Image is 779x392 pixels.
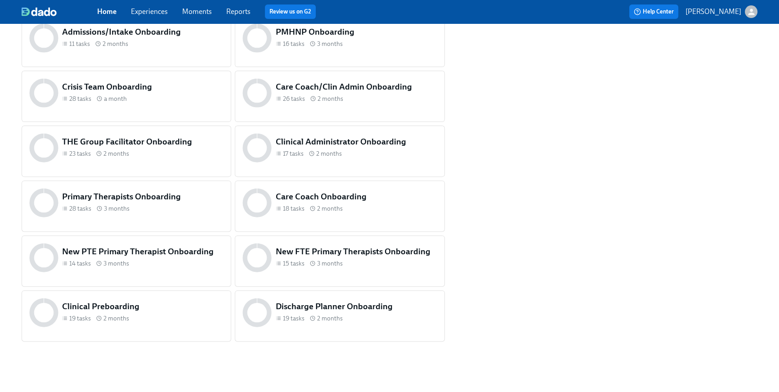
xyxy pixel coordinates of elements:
[317,314,343,323] span: 2 months
[283,95,305,103] span: 26 tasks
[62,191,224,203] h5: Primary Therapists Onboarding
[97,7,116,16] a: Home
[685,7,741,17] p: [PERSON_NAME]
[182,7,212,16] a: Moments
[131,7,168,16] a: Experiences
[235,16,444,67] a: PMHNP Onboarding16 tasks 3 months
[69,40,90,48] span: 11 tasks
[283,204,304,213] span: 18 tasks
[235,126,444,177] a: Clinical Administrator Onboarding17 tasks 2 months
[22,71,231,122] a: Crisis Team Onboarding28 tasks a month
[22,7,57,16] img: dado
[22,290,231,342] a: Clinical Preboarding19 tasks 2 months
[235,180,444,232] a: Care Coach Onboarding18 tasks 2 months
[276,136,437,148] h5: Clinical Administrator Onboarding
[62,136,224,148] h5: THE Group Facilitator Onboarding
[103,149,129,158] span: 2 months
[226,7,251,16] a: Reports
[276,301,437,312] h5: Discharge Planner Onboarding
[283,314,304,323] span: 19 tasks
[22,235,231,287] a: New PTE Primary Therapist Onboarding14 tasks 3 months
[283,259,304,268] span: 15 tasks
[69,204,91,213] span: 28 tasks
[103,259,129,268] span: 3 months
[235,71,444,122] a: Care Coach/Clin Admin Onboarding26 tasks 2 months
[22,16,231,67] a: Admissions/Intake Onboarding11 tasks 2 months
[22,7,97,16] a: dado
[276,191,437,203] h5: Care Coach Onboarding
[276,26,437,38] h5: PMHNP Onboarding
[276,81,437,93] h5: Care Coach/Clin Admin Onboarding
[317,204,343,213] span: 2 months
[22,180,231,232] a: Primary Therapists Onboarding28 tasks 3 months
[317,40,343,48] span: 3 months
[265,5,316,19] button: Review us on G2
[276,246,437,257] h5: New FTE Primary Therapists Onboarding
[283,149,304,158] span: 17 tasks
[104,95,127,103] span: a month
[685,5,757,18] button: [PERSON_NAME]
[317,259,343,268] span: 3 months
[318,95,343,103] span: 2 months
[634,7,674,16] span: Help Center
[104,204,130,213] span: 3 months
[22,126,231,177] a: THE Group Facilitator Onboarding23 tasks 2 months
[283,40,304,48] span: 16 tasks
[69,95,91,103] span: 28 tasks
[69,259,91,268] span: 14 tasks
[235,235,444,287] a: New FTE Primary Therapists Onboarding15 tasks 3 months
[62,26,224,38] h5: Admissions/Intake Onboarding
[316,149,342,158] span: 2 months
[62,81,224,93] h5: Crisis Team Onboarding
[62,246,224,257] h5: New PTE Primary Therapist Onboarding
[235,290,444,342] a: Discharge Planner Onboarding19 tasks 2 months
[69,149,91,158] span: 23 tasks
[269,7,311,16] a: Review us on G2
[629,5,678,19] button: Help Center
[103,40,128,48] span: 2 months
[69,314,91,323] span: 19 tasks
[62,301,224,312] h5: Clinical Preboarding
[103,314,129,323] span: 2 months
